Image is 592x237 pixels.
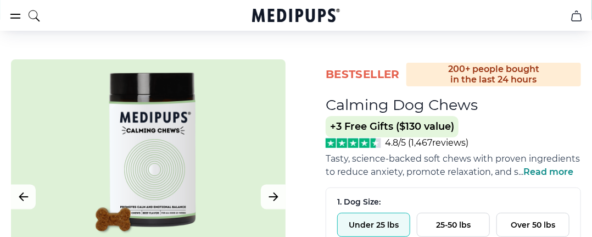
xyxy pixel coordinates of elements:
[326,153,580,164] span: Tasty, science-backed soft chews with proven ingredients
[11,185,36,210] button: Previous Image
[337,197,569,207] div: 1. Dog Size:
[496,213,569,237] button: Over 50 lbs
[406,63,581,86] div: 200+ people bought in the last 24 hours
[326,116,459,137] span: +3 Free Gifts ($130 value)
[326,96,478,114] h1: Calming Dog Chews
[27,2,41,30] button: search
[518,167,573,177] span: ...
[386,137,469,148] span: 4.8/5 ( 1,467 reviews)
[326,67,400,82] span: BestSeller
[417,213,490,237] button: 25-50 lbs
[563,3,590,29] button: cart
[523,167,573,177] span: Read more
[337,213,410,237] button: Under 25 lbs
[261,185,286,210] button: Next Image
[326,167,518,177] span: to reduce anxiety, promote relaxation, and s
[326,138,381,148] img: Stars - 4.8
[252,7,340,26] a: Medipups
[9,9,22,23] button: burger-menu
